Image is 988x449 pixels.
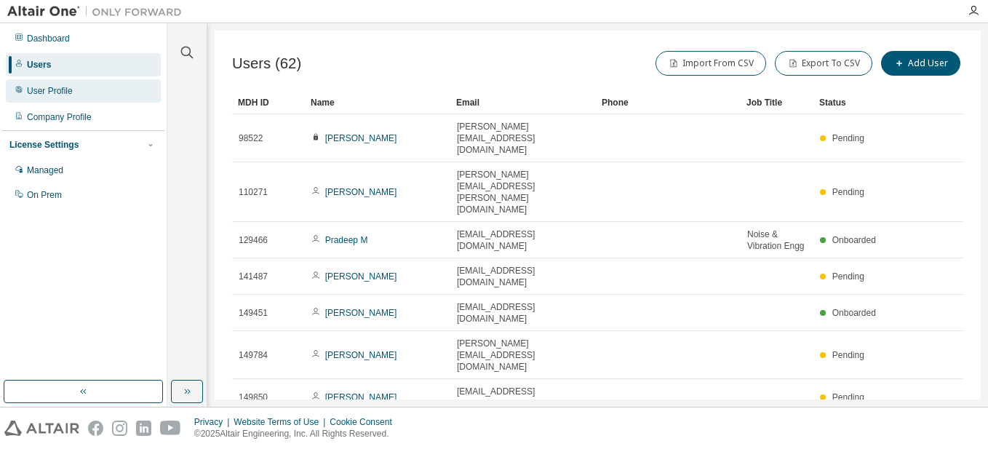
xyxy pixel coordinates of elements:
div: Job Title [746,91,808,114]
span: 141487 [239,271,268,282]
button: Export To CSV [775,51,872,76]
span: Pending [832,187,864,197]
span: [EMAIL_ADDRESS][DOMAIN_NAME] [457,301,589,325]
a: [PERSON_NAME] [325,271,397,282]
span: Pending [832,271,864,282]
span: 149784 [239,349,268,361]
span: 110271 [239,186,268,198]
img: instagram.svg [112,421,127,436]
span: [EMAIL_ADDRESS][DOMAIN_NAME] [457,229,589,252]
div: Status [819,91,880,114]
span: [EMAIL_ADDRESS][DOMAIN_NAME] [457,265,589,288]
div: Cookie Consent [330,416,400,428]
button: Import From CSV [656,51,766,76]
img: Altair One [7,4,189,19]
span: Pending [832,392,864,402]
div: Managed [27,164,63,176]
a: [PERSON_NAME] [325,392,397,402]
span: 149850 [239,392,268,403]
div: User Profile [27,85,73,97]
div: Phone [602,91,735,114]
a: Pradeep M [325,235,368,245]
div: Dashboard [27,33,70,44]
span: Onboarded [832,308,876,318]
div: Name [311,91,445,114]
div: On Prem [27,189,62,201]
div: Company Profile [27,111,92,123]
span: Noise & Vibration Engg [747,229,807,252]
a: [PERSON_NAME] [325,187,397,197]
img: youtube.svg [160,421,181,436]
span: Users (62) [232,55,301,72]
img: facebook.svg [88,421,103,436]
a: [PERSON_NAME] [325,308,397,318]
span: 98522 [239,132,263,144]
span: Pending [832,350,864,360]
div: Website Terms of Use [234,416,330,428]
button: Add User [881,51,960,76]
span: [EMAIL_ADDRESS][DOMAIN_NAME] [457,386,589,409]
a: [PERSON_NAME] [325,133,397,143]
span: Pending [832,133,864,143]
span: Onboarded [832,235,876,245]
span: [PERSON_NAME][EMAIL_ADDRESS][PERSON_NAME][DOMAIN_NAME] [457,169,589,215]
img: altair_logo.svg [4,421,79,436]
a: [PERSON_NAME] [325,350,397,360]
span: [PERSON_NAME][EMAIL_ADDRESS][DOMAIN_NAME] [457,121,589,156]
div: License Settings [9,139,79,151]
span: 149451 [239,307,268,319]
span: [PERSON_NAME][EMAIL_ADDRESS][DOMAIN_NAME] [457,338,589,373]
div: Users [27,59,51,71]
div: Email [456,91,590,114]
p: © 2025 Altair Engineering, Inc. All Rights Reserved. [194,428,401,440]
img: linkedin.svg [136,421,151,436]
div: Privacy [194,416,234,428]
div: MDH ID [238,91,299,114]
span: 129466 [239,234,268,246]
